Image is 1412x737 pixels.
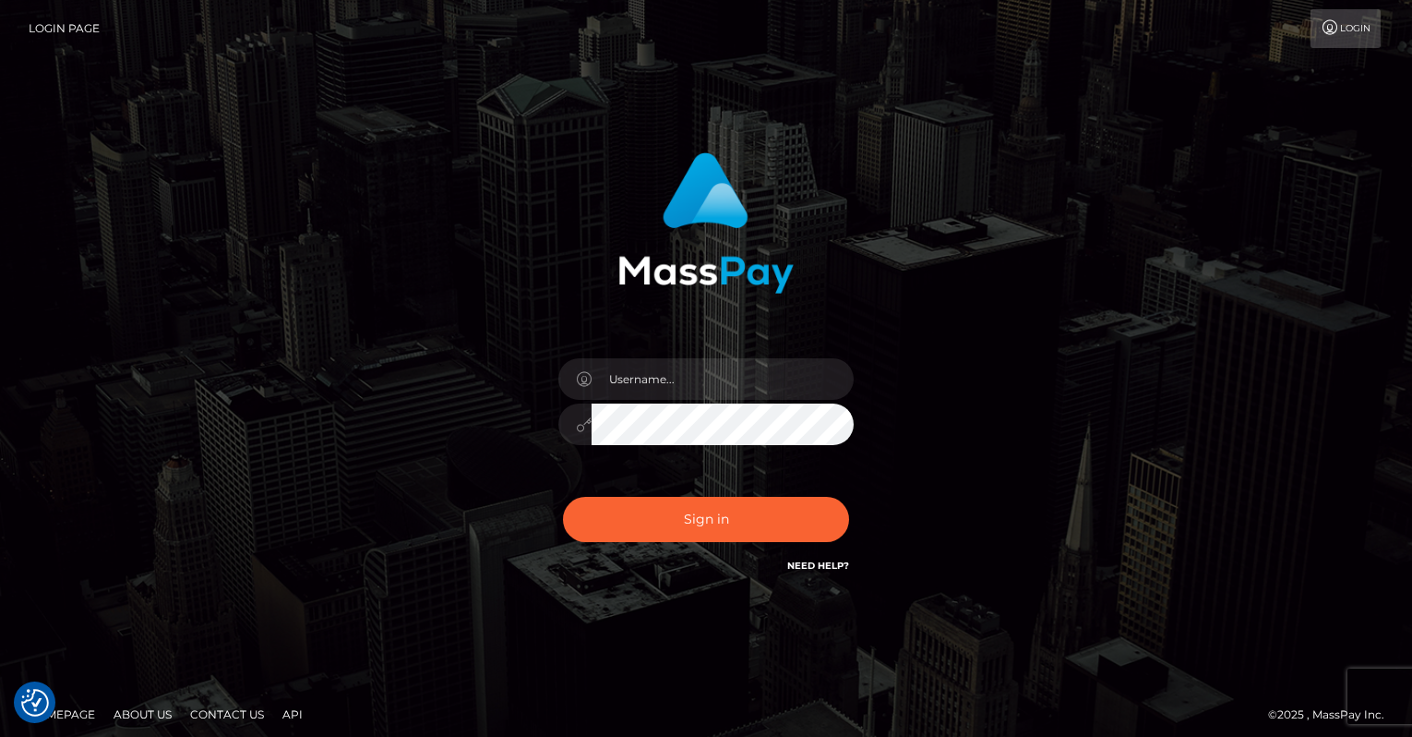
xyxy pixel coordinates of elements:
img: Revisit consent button [21,689,49,717]
a: Need Help? [787,560,849,572]
a: About Us [106,700,179,729]
button: Consent Preferences [21,689,49,717]
a: API [275,700,310,729]
button: Sign in [563,497,849,542]
img: MassPay Login [618,152,794,294]
input: Username... [592,358,854,400]
a: Login [1310,9,1381,48]
a: Homepage [20,700,102,729]
div: © 2025 , MassPay Inc. [1268,705,1398,725]
a: Contact Us [183,700,271,729]
a: Login Page [29,9,100,48]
